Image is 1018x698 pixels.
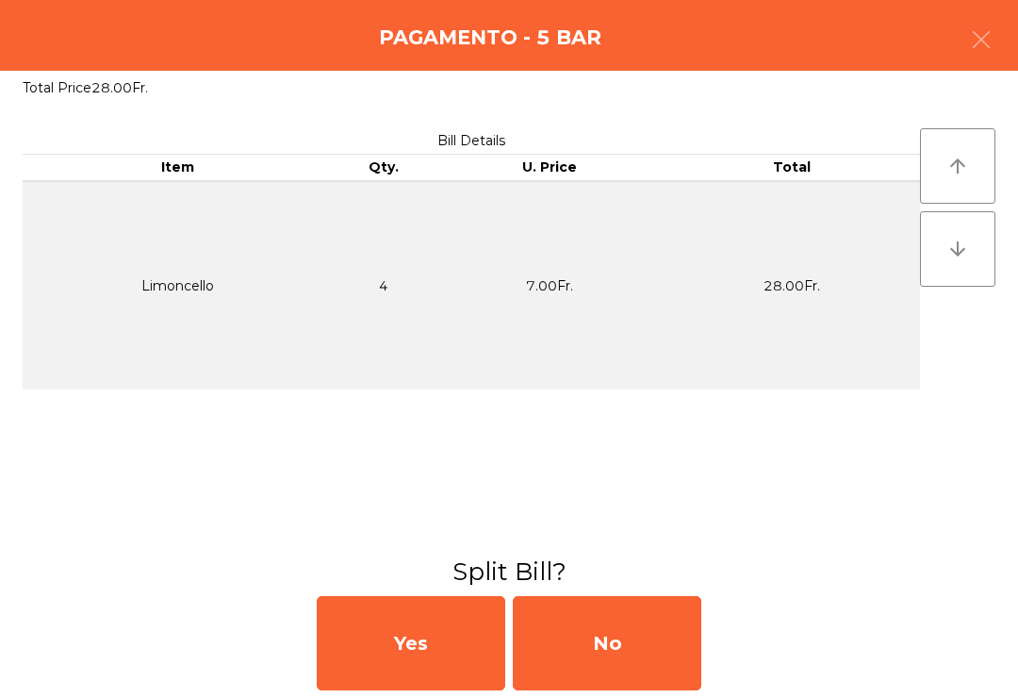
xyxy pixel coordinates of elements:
th: Qty. [332,155,435,181]
div: No [513,596,701,690]
span: Total Price [23,79,91,96]
td: Limoncello [23,181,332,390]
button: arrow_downward [920,211,995,287]
span: 28.00Fr. [91,79,148,96]
h3: Split Bill? [14,555,1004,589]
h4: Pagamento - 5 BAR [379,24,601,52]
div: Yes [317,596,505,690]
button: arrow_upward [920,128,995,204]
th: Total [663,155,920,181]
td: 7.00Fr. [436,181,663,390]
i: arrow_upward [946,155,969,177]
th: U. Price [436,155,663,181]
span: Bill Details [437,132,505,149]
td: 4 [332,181,435,390]
i: arrow_downward [946,238,969,260]
th: Item [23,155,332,181]
td: 28.00Fr. [663,181,920,390]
